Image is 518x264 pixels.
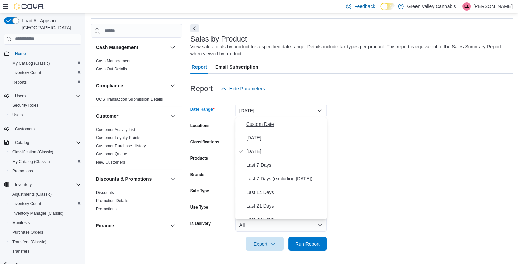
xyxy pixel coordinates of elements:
button: My Catalog (Classic) [7,59,84,68]
a: Promotion Details [96,198,128,203]
img: Cova [14,3,44,10]
button: Catalog [12,138,32,147]
a: Home [12,50,29,58]
span: Promotions [12,168,33,174]
span: Home [15,51,26,56]
span: Purchase Orders [10,228,81,236]
span: Users [12,92,81,100]
span: Catalog [12,138,81,147]
span: Reports [12,80,27,85]
a: My Catalog (Classic) [10,59,53,67]
span: Inventory Manager (Classic) [10,209,81,217]
span: Customer Loyalty Points [96,135,140,141]
div: Finance [91,235,182,254]
span: Customers [15,126,35,132]
span: Load All Apps in [GEOGRAPHIC_DATA] [19,17,81,31]
h3: Finance [96,222,114,229]
label: Brands [190,172,204,177]
a: Transfers (Classic) [10,238,49,246]
a: Customers [12,125,37,133]
span: Purchase Orders [12,230,43,235]
span: Last 14 Days [246,188,324,196]
span: Export [250,237,280,251]
label: Products [190,155,208,161]
span: My Catalog (Classic) [12,61,50,66]
a: Inventory Manager (Classic) [10,209,66,217]
span: Custom Date [246,120,324,128]
span: Manifests [12,220,30,226]
button: Classification (Classic) [7,147,84,157]
label: Locations [190,123,210,128]
a: Cash Out Details [96,67,127,71]
button: Inventory Count [7,199,84,209]
div: Select listbox [235,117,327,219]
button: Inventory Manager (Classic) [7,209,84,218]
a: Classification (Classic) [10,148,56,156]
span: Feedback [354,3,375,10]
label: Classifications [190,139,219,145]
div: Cash Management [91,57,182,76]
span: Inventory Count [10,200,81,208]
a: Discounts [96,190,114,195]
button: My Catalog (Classic) [7,157,84,166]
span: Users [10,111,81,119]
span: Adjustments (Classic) [12,192,52,197]
span: Customer Purchase History [96,143,146,149]
span: Security Roles [10,101,81,110]
span: Customer Activity List [96,127,135,132]
a: Customer Activity List [96,127,135,132]
a: Cash Management [96,59,130,63]
a: Adjustments (Classic) [10,190,54,198]
a: Customer Purchase History [96,144,146,148]
span: Classification (Classic) [12,149,53,155]
a: Security Roles [10,101,41,110]
button: Users [12,92,28,100]
span: Last 7 Days (excluding [DATE]) [246,175,324,183]
a: Customer Loyalty Points [96,135,140,140]
a: Promotions [10,167,36,175]
span: Promotion Details [96,198,128,203]
label: Date Range [190,106,215,112]
span: Reports [10,78,81,86]
p: | [458,2,460,11]
input: Dark Mode [380,3,395,10]
button: Compliance [169,82,177,90]
button: Customer [96,113,167,119]
span: Home [12,49,81,58]
span: Report [192,60,207,74]
span: Catalog [15,140,29,145]
button: Export [246,237,284,251]
span: Transfers [12,249,29,254]
span: EL [464,2,469,11]
a: Purchase Orders [10,228,46,236]
label: Is Delivery [190,221,211,226]
span: Manifests [10,219,81,227]
span: My Catalog (Classic) [10,158,81,166]
span: Promotions [96,206,117,212]
button: Catalog [1,138,84,147]
button: All [235,218,327,232]
h3: Customer [96,113,118,119]
h3: Discounts & Promotions [96,176,152,182]
label: Sale Type [190,188,209,194]
button: Discounts & Promotions [96,176,167,182]
span: Customers [12,125,81,133]
button: Security Roles [7,101,84,110]
span: Inventory Count [10,69,81,77]
span: Inventory Count [12,201,41,207]
span: Inventory Manager (Classic) [12,211,63,216]
button: Next [190,24,199,32]
button: Reports [7,78,84,87]
label: Use Type [190,204,208,210]
span: Inventory [12,181,81,189]
span: Users [12,112,23,118]
a: OCS Transaction Submission Details [96,97,163,102]
button: Inventory Count [7,68,84,78]
button: Inventory [1,180,84,189]
button: Compliance [96,82,167,89]
div: Emily Leavoy [462,2,471,11]
p: [PERSON_NAME] [473,2,513,11]
button: Users [1,91,84,101]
